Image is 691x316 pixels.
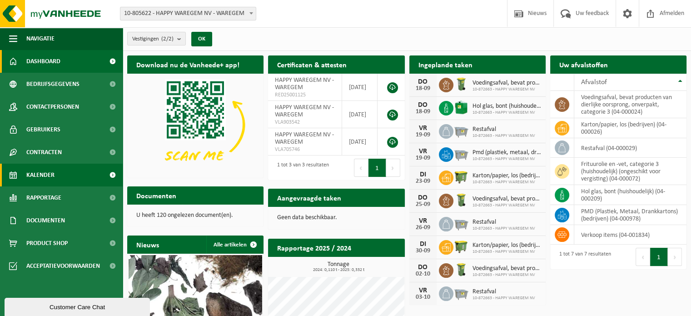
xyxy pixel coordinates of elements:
[191,32,212,46] button: OK
[414,155,432,161] div: 19-09
[132,32,174,46] span: Vestigingen
[472,180,541,185] span: 10-872663 - HAPPY WAREGEM NV
[453,169,469,185] img: WB-1100-HPE-GN-50
[574,91,686,118] td: voedingsafval, bevat producten van dierlijke oorsprong, onverpakt, categorie 3 (04-000024)
[668,248,682,266] button: Next
[277,215,395,221] p: Geen data beschikbaar.
[127,74,263,176] img: Download de VHEPlus App
[472,172,541,180] span: Karton/papier, los (bedrijven)
[26,164,55,186] span: Kalender
[368,159,386,177] button: 1
[268,239,360,256] h2: Rapportage 2025 / 2024
[26,186,61,209] span: Rapportage
[414,241,432,248] div: DI
[414,294,432,301] div: 03-10
[342,128,378,155] td: [DATE]
[26,73,80,95] span: Bedrijfsgegevens
[275,119,334,126] span: VLA903542
[337,256,404,275] a: Bekijk rapportage
[414,78,432,85] div: DO
[472,149,541,156] span: Pmd (plastiek, metaal, drankkartons) (bedrijven)
[136,212,254,219] p: U heeft 120 ongelezen document(en).
[414,171,432,178] div: DI
[275,77,334,91] span: HAPPY WAREGEM NV - WAREGEM
[574,185,686,205] td: hol glas, bont (huishoudelijk) (04-000209)
[275,104,334,118] span: HAPPY WAREGEM NV - WAREGEM
[453,285,469,301] img: WB-2500-GAL-GY-01
[472,288,535,296] span: Restafval
[414,287,432,294] div: VR
[472,265,541,272] span: Voedingsafval, bevat producten van dierlijke oorsprong, onverpakt, categorie 3
[5,296,152,316] iframe: chat widget
[472,110,541,115] span: 10-872663 - HAPPY WAREGEM NV
[453,216,469,231] img: WB-2500-GAL-GY-01
[342,101,378,128] td: [DATE]
[472,249,541,255] span: 10-872663 - HAPPY WAREGEM NV
[120,7,256,20] span: 10-805622 - HAPPY WAREGEM NV - WAREGEM
[275,131,334,145] span: HAPPY WAREGEM NV - WAREGEM
[472,272,541,278] span: 10-872663 - HAPPY WAREGEM NV
[453,192,469,208] img: WB-0140-HPE-GN-50
[414,201,432,208] div: 25-09
[472,219,535,226] span: Restafval
[26,141,62,164] span: Contracten
[273,268,404,272] span: 2024: 0,110 t - 2025: 0,332 t
[127,32,186,45] button: Vestigingen(2/2)
[650,248,668,266] button: 1
[414,178,432,185] div: 23-09
[26,209,65,232] span: Documenten
[127,186,185,204] h2: Documenten
[409,55,482,73] h2: Ingeplande taken
[453,76,469,92] img: WB-0140-HPE-GN-50
[26,50,60,73] span: Dashboard
[414,132,432,138] div: 19-09
[414,109,432,115] div: 18-09
[414,101,432,109] div: DO
[268,55,356,73] h2: Certificaten & attesten
[453,100,469,115] img: CR-BU-1C-4000-MET-03
[273,158,329,178] div: 1 tot 3 van 3 resultaten
[574,225,686,245] td: verkoop items (04-001834)
[127,236,168,253] h2: Nieuws
[414,194,432,201] div: DO
[574,118,686,138] td: karton/papier, los (bedrijven) (04-000026)
[161,36,174,42] count: (2/2)
[550,55,617,73] h2: Uw afvalstoffen
[574,158,686,185] td: frituurolie en -vet, categorie 3 (huishoudelijk) (ongeschikt voor vergisting) (04-000072)
[472,242,541,249] span: Karton/papier, los (bedrijven)
[26,118,60,141] span: Gebruikers
[472,133,535,139] span: 10-872663 - HAPPY WAREGEM NV
[414,85,432,92] div: 18-09
[472,103,541,110] span: Hol glas, bont (huishoudelijk)
[574,205,686,225] td: PMD (Plastiek, Metaal, Drankkartons) (bedrijven) (04-000978)
[386,159,400,177] button: Next
[472,156,541,162] span: 10-872663 - HAPPY WAREGEM NV
[453,123,469,138] img: WB-2500-GAL-GY-01
[273,261,404,272] h3: Tonnage
[574,138,686,158] td: restafval (04-000029)
[581,79,607,86] span: Afvalstof
[26,232,68,255] span: Product Shop
[275,91,334,99] span: RED25001125
[275,146,334,153] span: VLA705746
[414,248,432,254] div: 30-09
[206,236,263,254] a: Alle artikelen
[414,264,432,271] div: DO
[555,247,611,267] div: 1 tot 7 van 7 resultaten
[472,196,541,203] span: Voedingsafval, bevat producten van dierlijke oorsprong, onverpakt, categorie 3
[414,271,432,277] div: 02-10
[26,27,55,50] span: Navigatie
[472,296,535,301] span: 10-872663 - HAPPY WAREGEM NV
[26,95,79,118] span: Contactpersonen
[268,189,350,206] h2: Aangevraagde taken
[414,217,432,225] div: VR
[472,203,541,208] span: 10-872663 - HAPPY WAREGEM NV
[354,159,368,177] button: Previous
[636,248,650,266] button: Previous
[472,226,535,231] span: 10-872663 - HAPPY WAREGEM NV
[414,148,432,155] div: VR
[342,74,378,101] td: [DATE]
[453,262,469,277] img: WB-0140-HPE-GN-50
